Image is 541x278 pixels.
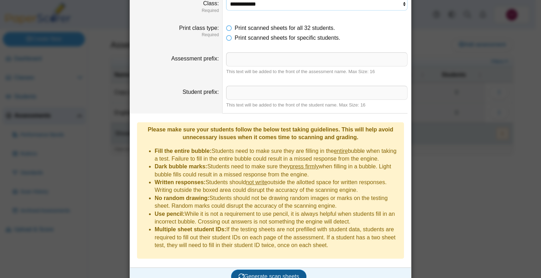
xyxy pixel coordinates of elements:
[155,210,400,226] li: While it is not a requirement to use pencil, it is always helpful when students fill in an incorr...
[182,89,219,95] label: Student prefix
[226,69,408,75] div: This text will be added to the front of the assessment name. Max Size: 16
[133,32,219,38] dfn: Required
[235,25,335,31] span: Print scanned sheets for all 32 students.
[155,147,400,163] li: Students need to make sure they are filling in the bubble when taking a test. Failure to fill in ...
[290,163,319,169] u: press firmly
[155,179,206,185] b: Written responses:
[155,211,185,217] b: Use pencil:
[155,226,400,249] li: If the testing sheets are not prefilled with student data, students are required to fill out thei...
[155,163,400,179] li: Students need to make sure they when filling in a bubble. Light bubble fills could result in a mi...
[155,163,207,169] b: Dark bubble marks:
[179,25,219,31] label: Print class type
[133,8,219,14] dfn: Required
[235,35,340,41] span: Print scanned sheets for specific students.
[203,0,219,6] label: Class
[334,148,348,154] u: entire
[155,179,400,194] li: Students should outside the allotted space for written responses. Writing outside the boxed area ...
[226,102,408,108] div: This text will be added to the front of the student name. Max Size: 16
[155,226,226,232] b: Multiple sheet student IDs:
[171,56,219,62] label: Assessment prefix
[155,194,400,210] li: Students should not be drawing random images or marks on the testing sheet. Random marks could di...
[148,127,393,140] b: Please make sure your students follow the below test taking guidelines. This will help avoid unne...
[155,195,210,201] b: No random drawing:
[246,179,267,185] u: not write
[155,148,212,154] b: Fill the entire bubble:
